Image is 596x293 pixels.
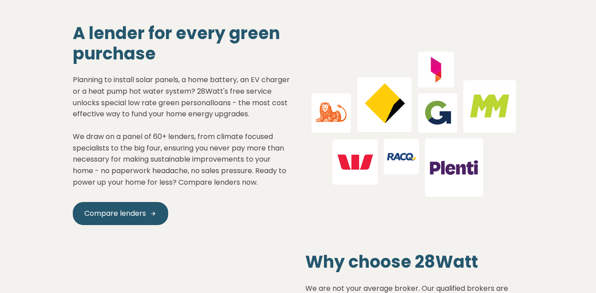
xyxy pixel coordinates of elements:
[84,208,146,219] span: Compare lenders
[73,74,291,188] p: Planning to install solar panels, a home battery, an EV charger or a heat pump hot water system? ...
[305,44,524,204] img: Solar panel installation on a residential roof
[552,250,596,293] iframe: Chat Widget
[305,252,524,272] h2: Why choose 28Watt
[73,202,168,225] a: Compare lenders
[73,23,291,63] h2: A lender for every green purchase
